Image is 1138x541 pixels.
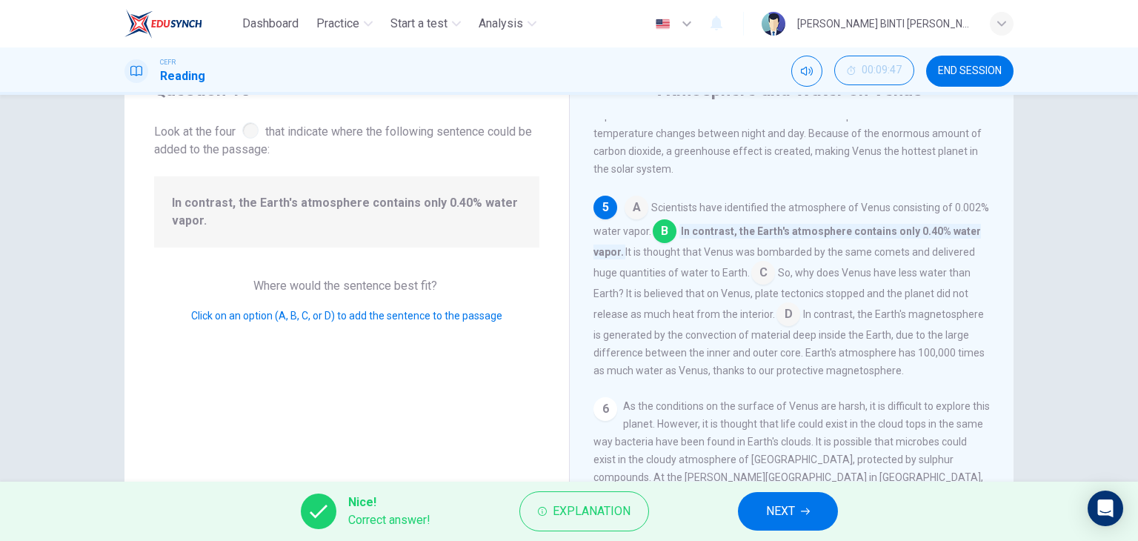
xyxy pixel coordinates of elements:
span: C [751,261,775,285]
img: EduSynch logo [124,9,202,39]
div: Open Intercom Messenger [1088,491,1123,526]
img: Profile picture [762,12,785,36]
span: END SESSION [938,65,1002,77]
span: Look at the four that indicate where the following sentence could be added to the passage: [154,119,539,159]
span: It is thought that Venus was bombarded by the same comets and delivered huge quantities of water ... [593,246,975,279]
span: Start a test [390,15,447,33]
span: A [625,196,648,219]
span: Correct answer! [348,511,430,529]
div: 6 [593,397,617,421]
span: Scientists have identified the atmosphere of Venus consisting of 0.002% water vapor. [593,202,989,237]
span: Analysis [479,15,523,33]
div: [PERSON_NAME] BINTI [PERSON_NAME] [797,15,972,33]
span: In contrast, the Earth's atmosphere contains only 0.40% water vapor. [593,224,981,259]
div: 5 [593,196,617,219]
span: D [776,302,800,326]
span: CEFR [160,57,176,67]
span: 00:09:47 [862,64,902,76]
button: END SESSION [926,56,1014,87]
span: NEXT [766,501,795,522]
span: Explanation [553,501,630,522]
button: Practice [310,10,379,37]
span: Click on an option (A, B, C, or D) to add the sentence to the passage [191,310,502,322]
div: Mute [791,56,822,87]
button: Explanation [519,491,649,531]
span: B [653,219,676,243]
img: en [653,19,672,30]
span: Practice [316,15,359,33]
button: NEXT [738,492,838,531]
button: Dashboard [236,10,305,37]
button: 00:09:47 [834,56,914,85]
span: Where would the sentence best fit? [253,279,440,293]
button: Analysis [473,10,542,37]
span: In contrast, the Earth's atmosphere contains only 0.40% water vapor. [172,194,522,230]
button: Start a test [385,10,467,37]
span: Dashboard [242,15,299,33]
h1: Reading [160,67,205,85]
span: So, why does Venus have less water than Earth? It is believed that on Venus, plate tectonics stop... [593,267,971,320]
a: EduSynch logo [124,9,236,39]
span: Nice! [348,494,430,511]
div: Hide [834,56,914,87]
